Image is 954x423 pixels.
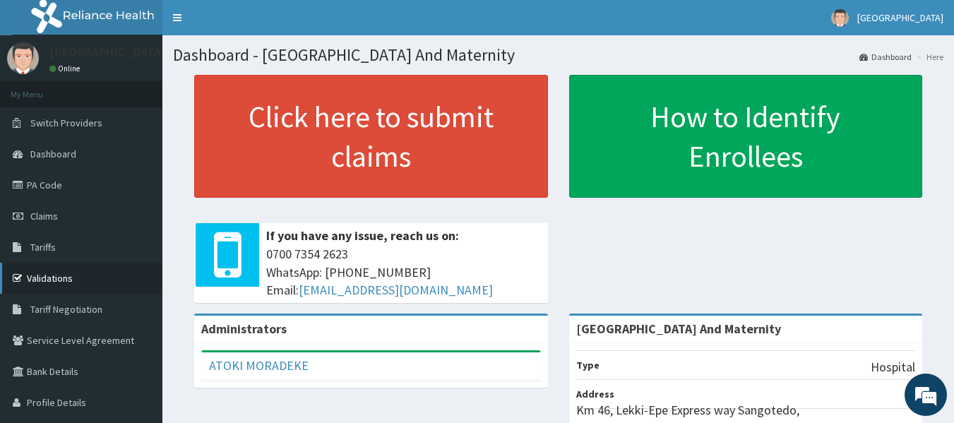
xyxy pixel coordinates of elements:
b: Administrators [201,321,287,337]
b: Type [576,359,600,371]
b: If you have any issue, reach us on: [266,227,459,244]
a: Click here to submit claims [194,75,548,198]
strong: [GEOGRAPHIC_DATA] And Maternity [576,321,781,337]
span: [GEOGRAPHIC_DATA] [857,11,943,24]
span: Tariff Negotiation [30,303,102,316]
p: Hospital [871,358,915,376]
b: Address [576,388,614,400]
span: We're online! [82,124,195,266]
a: Online [49,64,83,73]
span: Dashboard [30,148,76,160]
li: Here [913,51,943,63]
img: User Image [7,42,39,74]
a: How to Identify Enrollees [569,75,923,198]
span: Claims [30,210,58,222]
span: 0700 7354 2623 WhatsApp: [PHONE_NUMBER] Email: [266,245,541,299]
div: Chat with us now [73,79,237,97]
a: [EMAIL_ADDRESS][DOMAIN_NAME] [299,282,493,298]
p: [GEOGRAPHIC_DATA] [49,46,166,59]
textarea: Type your message and hit 'Enter' [7,277,269,326]
span: Tariffs [30,241,56,254]
span: Switch Providers [30,117,102,129]
div: Minimize live chat window [232,7,266,41]
img: d_794563401_company_1708531726252_794563401 [26,71,57,106]
a: ATOKI MORADEKE [209,357,309,374]
a: Dashboard [859,51,912,63]
h1: Dashboard - [GEOGRAPHIC_DATA] And Maternity [173,46,943,64]
img: User Image [831,9,849,27]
